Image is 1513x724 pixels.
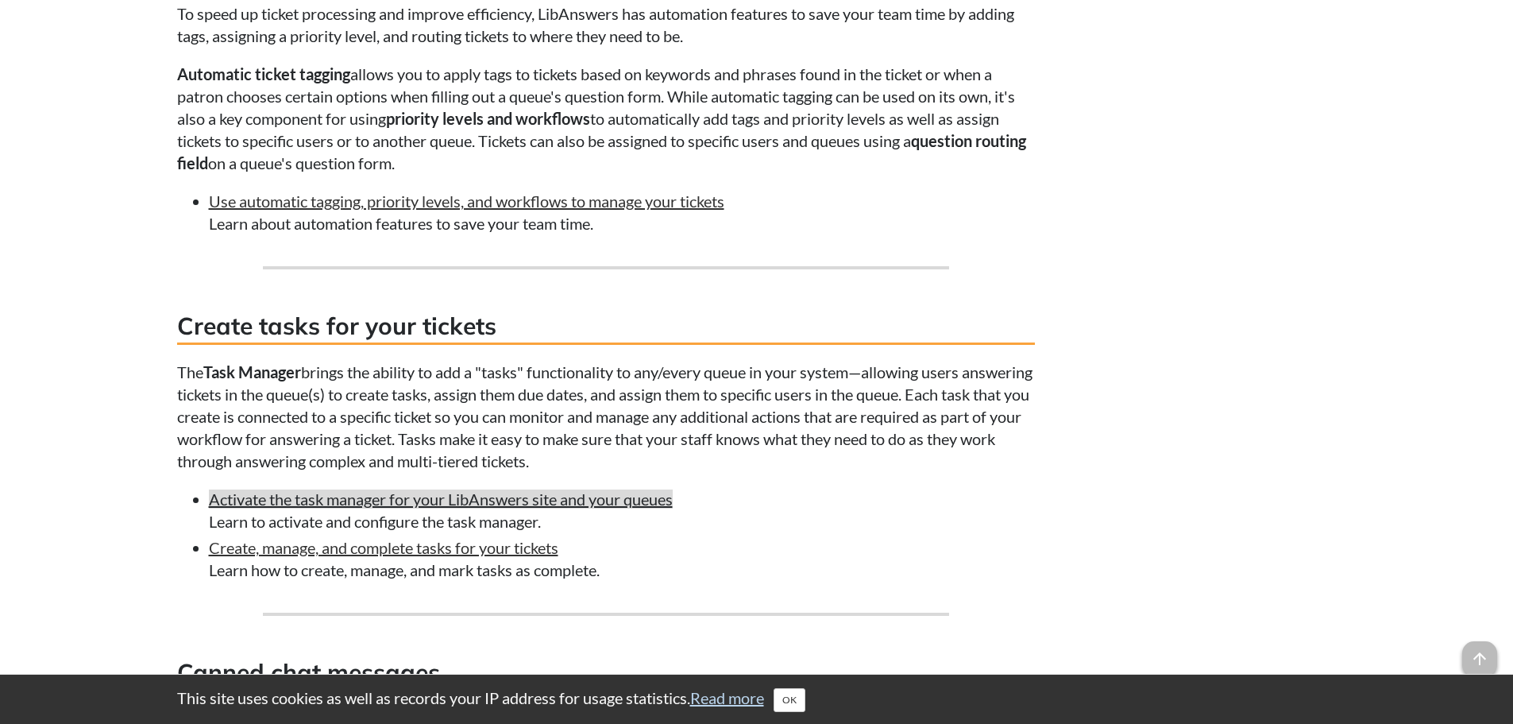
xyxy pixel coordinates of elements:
h3: Create tasks for your tickets [177,309,1035,345]
a: Use automatic tagging, priority levels, and workflows to manage your tickets [209,192,724,211]
strong: Automatic ticket tagging [177,64,350,83]
strong: Task Manager [203,362,301,381]
span: arrow_upward [1462,641,1497,676]
p: The brings the ability to add a "tasks" functionality to any/every queue in your system—allowing ... [177,361,1035,472]
a: arrow_upward [1462,643,1497,662]
a: Activate the task manager for your LibAnswers site and your queues [209,490,673,509]
a: Create, manage, and complete tasks for your tickets [209,538,558,557]
a: Read more [690,688,764,707]
strong: question routing field [177,131,1026,172]
h3: Canned chat messages [177,656,1035,691]
button: Close [774,688,805,712]
li: Learn about automation features to save your team time. [209,190,1035,234]
p: allows you to apply tags to tickets based on keywords and phrases found in the ticket or when a p... [177,63,1035,174]
p: To speed up ticket processing and improve efficiency, LibAnswers has automation features to save ... [177,2,1035,47]
div: This site uses cookies as well as records your IP address for usage statistics. [161,687,1353,712]
strong: priority levels and workflows [386,109,590,128]
li: Learn how to create, manage, and mark tasks as complete. [209,536,1035,581]
li: Learn to activate and configure the task manager. [209,488,1035,532]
